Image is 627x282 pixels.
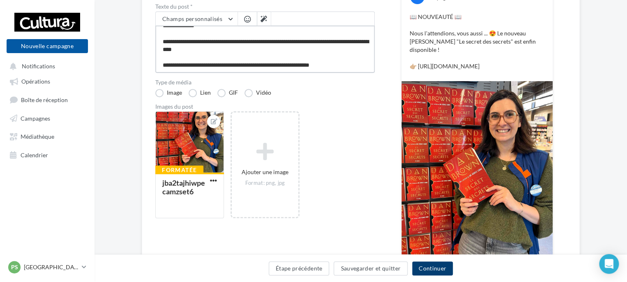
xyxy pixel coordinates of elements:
span: Boîte de réception [21,96,68,103]
a: Campagnes [5,110,90,125]
button: Continuer [412,261,453,275]
a: Opérations [5,73,90,88]
span: Médiathèque [21,133,54,140]
button: Sauvegarder et quitter [334,261,408,275]
label: Image [155,89,182,97]
a: Calendrier [5,147,90,162]
label: Vidéo [244,89,271,97]
span: Notifications [22,63,55,70]
span: Champs personnalisés [162,15,222,22]
div: Open Intercom Messenger [599,254,619,274]
label: Lien [189,89,211,97]
button: Nouvelle campagne [7,39,88,53]
div: Formatée [155,165,203,175]
button: Champs personnalisés [156,12,237,26]
label: Texte du post * [155,4,375,9]
span: PS [11,263,18,271]
p: [GEOGRAPHIC_DATA] [24,263,78,271]
label: GIF [217,89,238,97]
div: Images du post [155,104,375,110]
button: Étape précédente [269,261,330,275]
a: Médiathèque [5,128,90,143]
span: Campagnes [21,114,50,121]
span: Calendrier [21,151,48,158]
p: 📖 NOUVEAUTÉ 📖 Nous l'attendions, vous aussi ... 😍 Le nouveau [PERSON_NAME] "Le secret des secrets... [410,13,544,70]
span: Opérations [21,78,50,85]
label: Type de média [155,79,375,85]
a: PS [GEOGRAPHIC_DATA] [7,259,88,275]
div: jba2tajhiwpecamzset6 [162,178,205,196]
a: Boîte de réception [5,92,90,107]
